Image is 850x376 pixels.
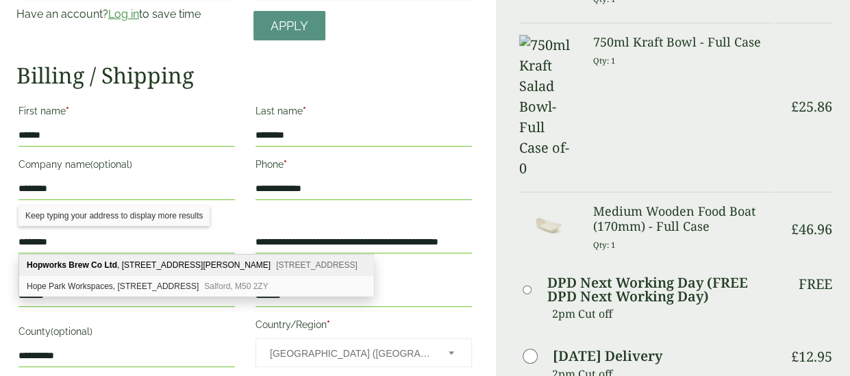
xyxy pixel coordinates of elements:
label: County [18,322,235,345]
abbr: required [284,159,287,170]
div: Hope Park Workspaces, 16 Carolina Way [19,276,373,297]
p: Have an account? to save time [16,6,237,23]
label: Company name [18,155,235,178]
span: Apply [271,18,308,34]
span: [STREET_ADDRESS] [276,260,358,270]
abbr: required [327,319,330,330]
span: Country/Region [255,338,472,367]
label: First name [18,101,235,125]
label: Country/Region [255,315,472,338]
abbr: required [303,105,306,116]
div: Keep typing your address to display more results [18,205,210,226]
abbr: required [66,105,69,116]
a: Log in [108,8,139,21]
div: Hopworks Brew Co Ltd, 335 Ranglet Road Walton Summit Centre [19,255,373,276]
span: (optional) [51,326,92,337]
label: Phone [255,155,472,178]
span: (optional) [90,159,132,170]
b: Hopworks Brew Co Ltd [27,260,117,270]
a: Apply [253,11,325,40]
span: United Kingdom (UK) [270,339,430,368]
span: Salford, M50 2ZY [204,281,268,291]
label: Last name [255,101,472,125]
h2: Billing / Shipping [16,62,474,88]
